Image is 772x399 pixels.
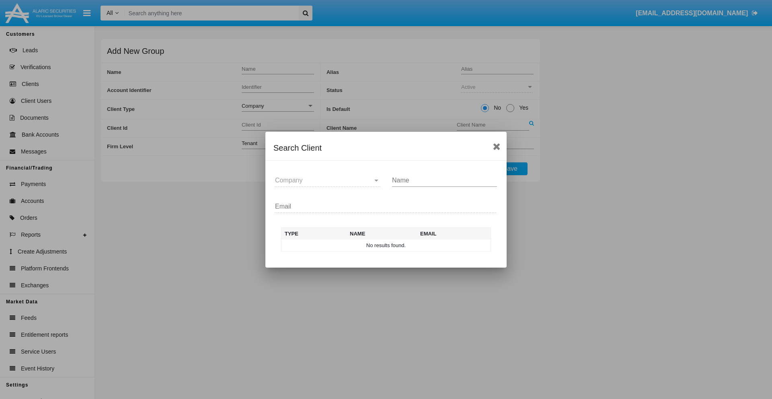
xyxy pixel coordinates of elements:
th: Email [417,227,491,239]
div: Search Client [273,141,499,154]
td: No results found. [281,239,491,252]
th: Name [347,227,417,239]
th: Type [281,227,347,239]
span: Company [275,177,302,184]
